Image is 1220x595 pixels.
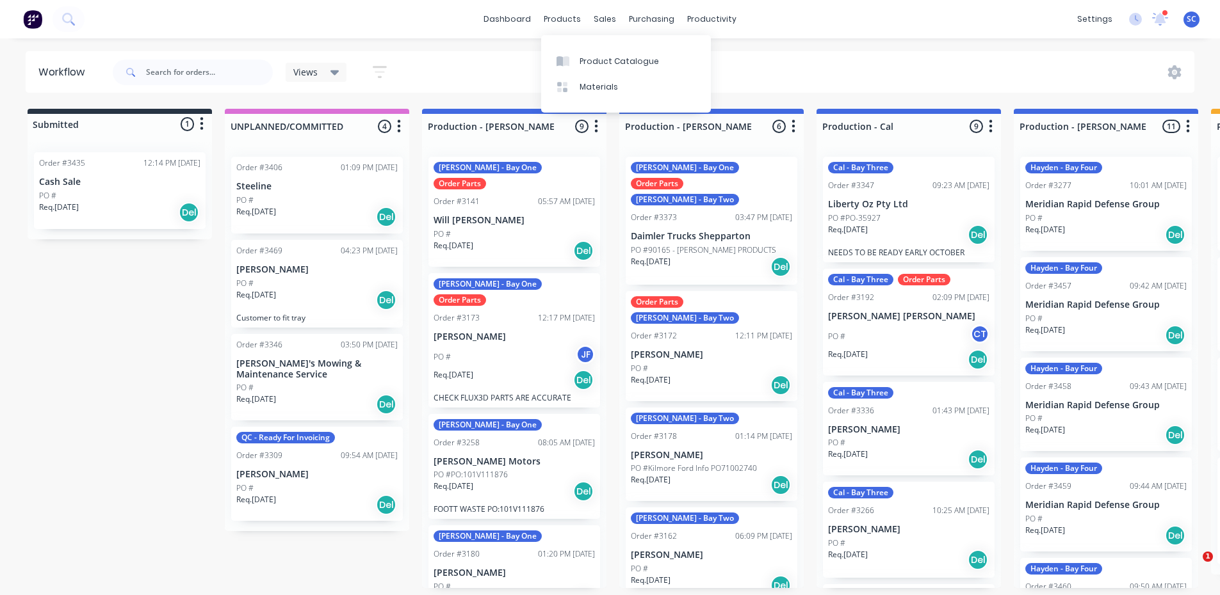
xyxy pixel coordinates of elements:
[236,162,282,173] div: Order #3406
[631,450,792,461] p: [PERSON_NAME]
[434,480,473,492] p: Req. [DATE]
[434,567,595,578] p: [PERSON_NAME]
[828,487,893,498] div: Cal - Bay Three
[735,431,792,442] div: 01:14 PM [DATE]
[626,291,797,401] div: Order Parts[PERSON_NAME] - Bay TwoOrder #317212:11 PM [DATE][PERSON_NAME]PO #Req.[DATE]Del
[236,181,398,192] p: Steeline
[970,324,989,344] div: CT
[735,530,792,542] div: 06:09 PM [DATE]
[1025,500,1187,511] p: Meridian Rapid Defense Group
[1130,381,1187,392] div: 09:43 AM [DATE]
[828,292,874,303] div: Order #3192
[434,469,508,480] p: PO #PO:101V111876
[587,10,622,29] div: sales
[236,289,276,301] p: Req. [DATE]
[631,374,671,386] p: Req. [DATE]
[376,207,396,227] div: Del
[1165,525,1185,546] div: Del
[932,405,989,416] div: 01:43 PM [DATE]
[828,162,893,173] div: Cal - Bay Three
[376,290,396,310] div: Del
[828,424,989,435] p: [PERSON_NAME]
[631,474,671,486] p: Req. [DATE]
[39,157,85,169] div: Order #3435
[434,548,480,560] div: Order #3180
[828,274,893,285] div: Cal - Bay Three
[236,432,335,443] div: QC - Ready For Invoicing
[434,178,486,189] div: Order Parts
[231,334,403,421] div: Order #334603:50 PM [DATE][PERSON_NAME]'s Mowing & Maintenance ServicePO #Req.[DATE]Del
[631,212,677,223] div: Order #3373
[1025,381,1071,392] div: Order #3458
[39,177,200,187] p: Cash Sale
[828,437,845,448] p: PO #
[39,202,79,213] p: Req. [DATE]
[428,414,600,520] div: [PERSON_NAME] - Bay OneOrder #325808:05 AM [DATE][PERSON_NAME] MotorsPO #PO:101V111876Req.[DATE]D...
[631,363,648,374] p: PO #
[236,339,282,351] div: Order #3346
[631,431,677,442] div: Order #3178
[1130,180,1187,191] div: 10:01 AM [DATE]
[231,157,403,234] div: Order #340601:09 PM [DATE]SteelinePO #Req.[DATE]Del
[828,505,874,516] div: Order #3266
[341,162,398,173] div: 01:09 PM [DATE]
[1025,224,1065,235] p: Req. [DATE]
[341,245,398,257] div: 04:23 PM [DATE]
[538,437,595,448] div: 08:05 AM [DATE]
[631,413,739,424] div: [PERSON_NAME] - Bay Two
[1025,313,1043,324] p: PO #
[828,405,874,416] div: Order #3336
[1020,257,1192,351] div: Hayden - Bay FourOrder #345709:42 AM [DATE]Meridian Rapid Defense GroupPO #Req.[DATE]Del
[236,264,398,275] p: [PERSON_NAME]
[39,190,56,202] p: PO #
[828,199,989,210] p: Liberty Oz Pty Ltd
[828,224,868,235] p: Req. [DATE]
[1025,180,1071,191] div: Order #3277
[631,244,776,256] p: PO #90165 - [PERSON_NAME] PRODUCTS
[236,206,276,218] p: Req. [DATE]
[236,358,398,380] p: [PERSON_NAME]'s Mowing & Maintenance Service
[146,59,273,85] input: Search for orders...
[932,180,989,191] div: 09:23 AM [DATE]
[631,463,757,474] p: PO #Kilmore Ford Info PO71002740
[631,162,739,173] div: [PERSON_NAME] - Bay One
[1025,513,1043,525] p: PO #
[434,162,542,173] div: [PERSON_NAME] - Bay One
[573,481,594,502] div: Del
[541,74,711,100] a: Materials
[823,382,995,476] div: Cal - Bay ThreeOrder #333601:43 PM [DATE][PERSON_NAME]PO #Req.[DATE]Del
[631,194,739,205] div: [PERSON_NAME] - Bay Two
[1203,551,1213,562] span: 1
[1165,325,1185,345] div: Del
[828,387,893,399] div: Cal - Bay Three
[428,157,600,267] div: [PERSON_NAME] - Bay OneOrder PartsOrder #314105:57 AM [DATE]Will [PERSON_NAME]PO #Req.[DATE]Del
[1025,299,1187,310] p: Meridian Rapid Defense Group
[573,241,594,261] div: Del
[580,81,618,93] div: Materials
[434,419,542,431] div: [PERSON_NAME] - Bay One
[1025,363,1102,374] div: Hayden - Bay Four
[631,530,677,542] div: Order #3162
[735,330,792,342] div: 12:11 PM [DATE]
[428,273,600,408] div: [PERSON_NAME] - Bay OneOrder PartsOrder #317312:17 PM [DATE][PERSON_NAME]PO #JFReq.[DATE]DelCHECK...
[538,196,595,207] div: 05:57 AM [DATE]
[580,56,659,67] div: Product Catalogue
[626,157,797,285] div: [PERSON_NAME] - Bay OneOrder Parts[PERSON_NAME] - Bay TwoOrder #337303:47 PM [DATE]Daimler Trucks...
[293,65,318,79] span: Views
[631,512,739,524] div: [PERSON_NAME] - Bay Two
[1130,581,1187,592] div: 09:50 AM [DATE]
[631,231,792,242] p: Daimler Trucks Shepparton
[434,530,542,542] div: [PERSON_NAME] - Bay One
[236,245,282,257] div: Order #3469
[968,550,988,570] div: Del
[631,349,792,360] p: [PERSON_NAME]
[823,157,995,262] div: Cal - Bay ThreeOrder #334709:23 AM [DATE]Liberty Oz Pty LtdPO #PO-35927Req.[DATE]DelNEEDS TO BE R...
[828,524,989,535] p: [PERSON_NAME]
[828,248,989,257] p: NEEDS TO BE READY EARLY OCTOBER
[1025,463,1102,474] div: Hayden - Bay Four
[434,581,451,592] p: PO #
[1130,280,1187,292] div: 09:42 AM [DATE]
[434,312,480,324] div: Order #3173
[1071,10,1119,29] div: settings
[34,152,206,229] div: Order #343512:14 PM [DATE]Cash SalePO #Req.[DATE]Del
